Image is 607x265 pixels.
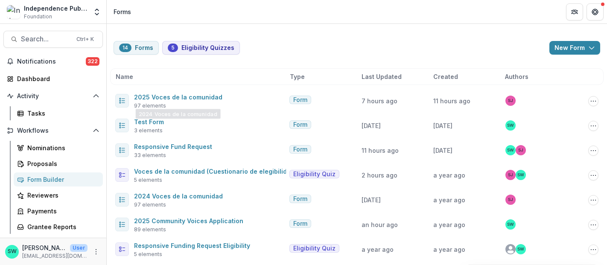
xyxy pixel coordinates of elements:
[362,221,398,228] span: an hour ago
[507,123,514,128] div: Sherella WIlliams
[587,3,604,20] button: Get Help
[22,243,67,252] p: [PERSON_NAME]
[3,72,103,86] a: Dashboard
[293,220,307,227] span: Form
[22,252,88,260] p: [EMAIL_ADDRESS][DOMAIN_NAME]
[21,35,71,43] span: Search...
[171,45,175,51] span: 5
[14,204,103,218] a: Payments
[3,55,103,68] button: Notifications322
[91,247,101,257] button: More
[588,220,598,230] button: Options
[588,245,598,255] button: Options
[27,143,96,152] div: Nominations
[14,106,103,120] a: Tasks
[134,176,162,184] span: 5 elements
[134,226,166,233] span: 89 elements
[433,122,452,129] span: [DATE]
[91,3,103,20] button: Open entity switcher
[293,96,307,104] span: Form
[588,170,598,181] button: Options
[27,109,96,118] div: Tasks
[362,97,397,105] span: 7 hours ago
[507,148,514,152] div: Sherella WIlliams
[433,147,452,154] span: [DATE]
[27,191,96,200] div: Reviewers
[162,41,240,55] button: Eligibility Quizzes
[517,247,524,251] div: Sherella WIlliams
[134,151,166,159] span: 33 elements
[507,222,514,227] div: Sherella WIlliams
[116,72,133,81] span: Name
[134,127,163,134] span: 3 elements
[17,127,89,134] span: Workflows
[433,97,470,105] span: 11 hours ago
[3,31,103,48] button: Search...
[14,172,103,186] a: Form Builder
[27,159,96,168] div: Proposals
[588,146,598,156] button: Options
[3,124,103,137] button: Open Workflows
[362,172,397,179] span: 2 hours ago
[24,13,52,20] span: Foundation
[433,72,458,81] span: Created
[110,6,134,18] nav: breadcrumb
[14,157,103,171] a: Proposals
[518,148,523,152] div: Samíl Jimenez-Magdaleno
[293,121,307,128] span: Form
[362,122,381,129] span: [DATE]
[362,72,402,81] span: Last Updated
[134,201,166,209] span: 97 elements
[134,93,222,101] a: 2025 Voces de la comunidad
[134,242,250,249] a: Responsive Funding Request Eligibility
[362,196,381,204] span: [DATE]
[588,195,598,205] button: Options
[134,102,166,110] span: 97 elements
[8,249,17,254] div: Sherella WIlliams
[27,222,96,231] div: Grantee Reports
[134,192,223,200] a: 2024 Voces de la comunidad
[588,121,598,131] button: Options
[293,171,336,178] span: Eligibility Quiz
[24,4,88,13] div: Independence Public Media Foundation
[14,141,103,155] a: Nominations
[3,89,103,103] button: Open Activity
[505,244,516,254] svg: avatar
[433,221,465,228] span: a year ago
[508,198,513,202] div: Samíl Jimenez-Magdaleno
[588,96,598,106] button: Options
[433,246,465,253] span: a year ago
[123,45,128,51] span: 14
[134,118,164,125] a: Test Form
[114,41,159,55] button: Forms
[75,35,96,44] div: Ctrl + K
[14,220,103,234] a: Grantee Reports
[3,237,103,251] button: Open Documents
[293,195,307,203] span: Form
[17,58,86,65] span: Notifications
[70,244,88,252] p: User
[508,173,513,177] div: Samíl Jimenez-Magdaleno
[14,188,103,202] a: Reviewers
[290,72,305,81] span: Type
[293,146,307,153] span: Form
[549,41,600,55] button: New Form
[134,217,243,224] a: 2025 Community Voices Application
[134,168,314,175] a: Voces de la comunidad (Cuestionario de elegibilidad) 2025
[505,72,528,81] span: Authors
[508,99,513,103] div: Samíl Jimenez-Magdaleno
[433,196,465,204] span: a year ago
[27,175,96,184] div: Form Builder
[293,245,336,252] span: Eligibility Quiz
[7,5,20,19] img: Independence Public Media Foundation
[134,143,212,150] a: Responsive Fund Request
[134,250,162,258] span: 5 elements
[566,3,583,20] button: Partners
[114,7,131,16] div: Forms
[362,147,399,154] span: 11 hours ago
[17,93,89,100] span: Activity
[86,57,99,66] span: 322
[517,173,524,177] div: Sherella WIlliams
[433,172,465,179] span: a year ago
[362,246,394,253] span: a year ago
